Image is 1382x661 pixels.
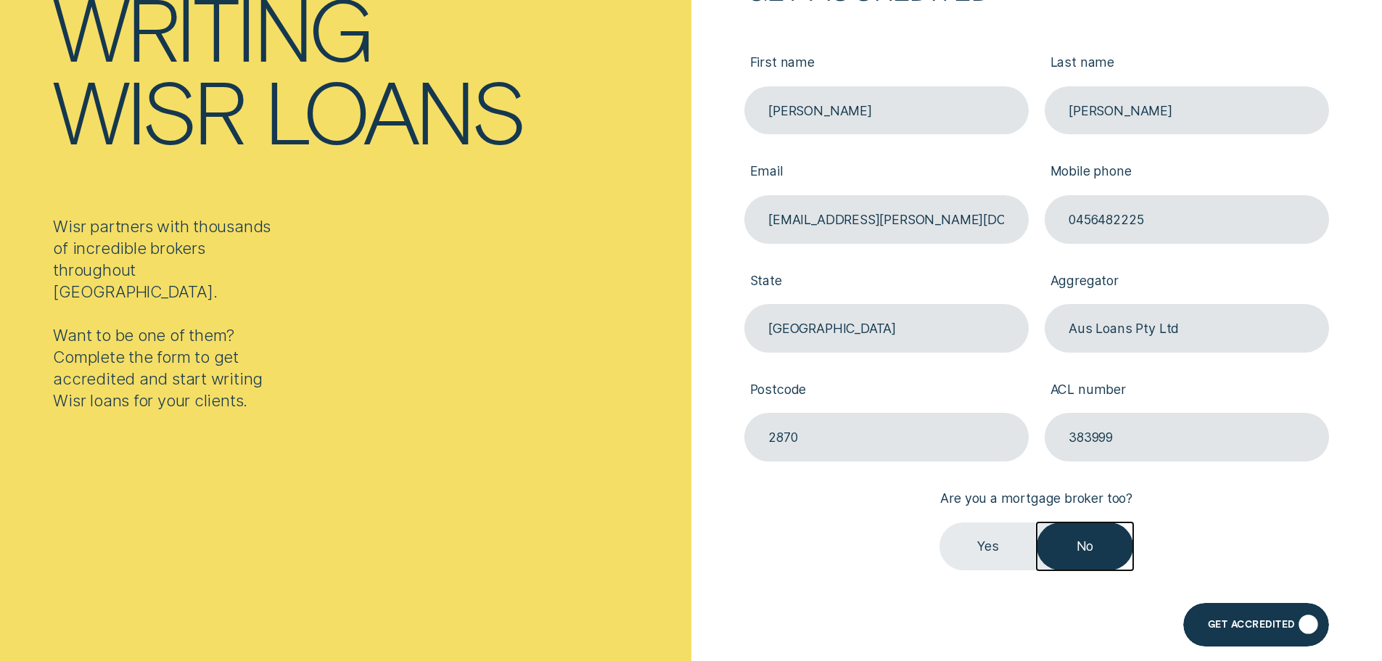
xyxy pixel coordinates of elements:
[935,477,1138,522] label: Are you a mortgage broker too?
[1045,369,1329,413] label: ACL number
[1037,522,1133,571] label: No
[53,68,243,151] div: Wisr
[1045,41,1329,86] label: Last name
[744,260,1029,304] label: State
[744,41,1029,86] label: First name
[1045,260,1329,304] label: Aggregator
[53,215,279,411] div: Wisr partners with thousands of incredible brokers throughout [GEOGRAPHIC_DATA]. Want to be one o...
[744,369,1029,413] label: Postcode
[1045,151,1329,195] label: Mobile phone
[264,68,524,151] div: loans
[1183,603,1328,646] button: Get Accredited
[939,522,1036,571] label: Yes
[744,151,1029,195] label: Email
